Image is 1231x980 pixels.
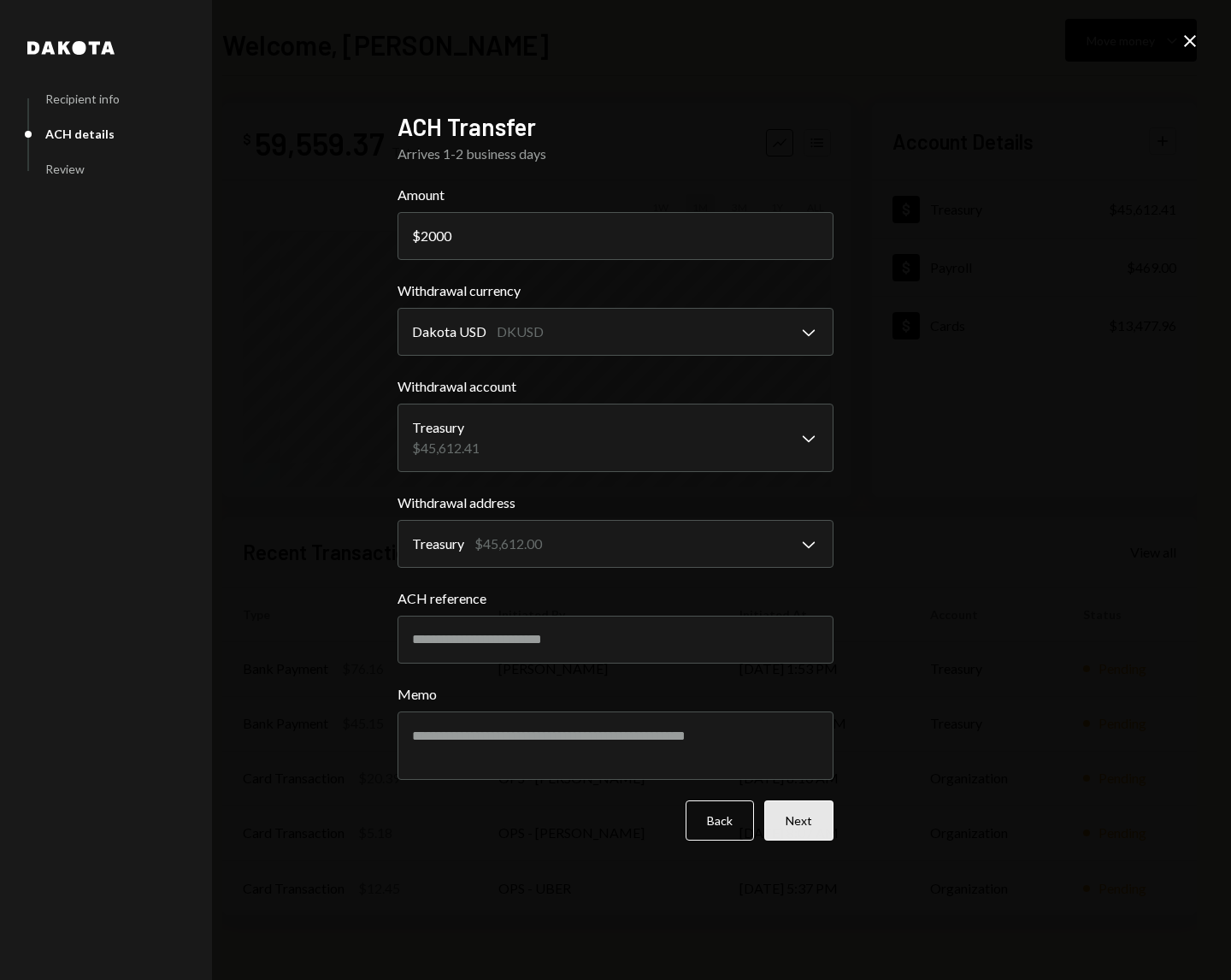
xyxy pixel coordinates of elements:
[45,127,115,141] div: ACH details
[412,227,421,244] div: $
[398,588,833,609] label: ACH reference
[398,404,833,472] button: Withdrawal account
[398,493,833,513] label: Withdrawal address
[398,144,833,164] div: Arrives 1-2 business days
[474,534,542,554] div: $45,612.00
[497,322,544,342] div: DKUSD
[686,800,754,841] button: Back
[398,684,833,705] label: Memo
[398,376,833,397] label: Withdrawal account
[45,162,85,176] div: Review
[398,185,833,205] label: Amount
[398,308,833,356] button: Withdrawal currency
[398,280,833,301] label: Withdrawal currency
[398,212,833,260] input: 0.00
[45,92,120,106] div: Recipient info
[398,520,833,568] button: Withdrawal address
[398,110,833,144] h2: ACH Transfer
[764,800,833,841] button: Next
